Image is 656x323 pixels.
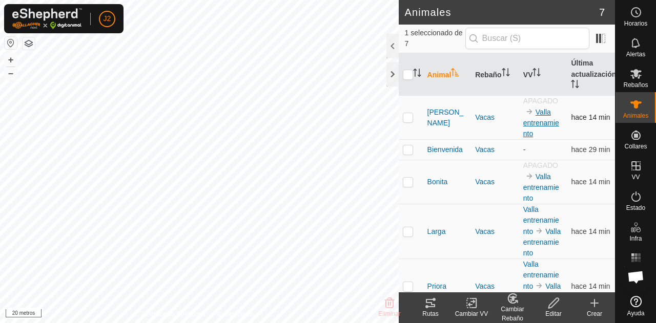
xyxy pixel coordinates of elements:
[631,174,640,181] font: VV
[525,172,534,180] img: hasta
[571,81,579,90] p-sorticon: Activar para ordenar
[523,108,559,138] a: Valla entrenamiento
[621,262,651,292] div: Chat abierto
[627,310,645,317] font: Ayuda
[218,310,252,319] a: Contáctanos
[523,161,558,169] font: APAGADO
[427,71,452,79] font: Animal
[523,145,526,154] font: -
[523,260,559,290] a: Valla entrenamiento
[5,67,17,79] button: –
[218,311,252,318] font: Contáctanos
[571,113,610,121] font: hace 14 min
[535,282,543,290] img: hasta
[626,51,645,58] font: Alertas
[545,310,561,317] font: Editar
[616,292,656,320] a: Ayuda
[427,282,446,290] font: Priora
[5,54,17,66] button: +
[626,204,645,211] font: Estado
[624,143,647,150] font: Collares
[8,54,14,65] font: +
[571,282,610,290] font: hace 14 min
[475,145,495,154] font: Vacas
[571,113,610,121] span: 15 de septiembre de 2025, 18:19
[413,70,421,78] p-sorticon: Activar para ordenar
[623,112,648,119] font: Animales
[532,70,541,78] p-sorticon: Activar para ordenar
[475,71,501,79] font: Rebaño
[405,29,463,48] font: 1 seleccionado de 7
[8,68,13,78] font: –
[502,70,510,78] p-sorticon: Activar para ordenar
[475,113,495,121] font: Vacas
[146,310,205,319] a: Política de Privacidad
[599,7,605,18] font: 7
[455,310,488,317] font: Cambiar VV
[535,227,543,235] img: hasta
[501,306,524,322] font: Cambiar Rebaño
[5,37,17,49] button: Restablecer mapa
[624,266,648,279] font: Mapa de calor
[571,227,610,235] font: hace 14 min
[146,311,205,318] font: Política de Privacidad
[571,178,610,186] span: 15 de septiembre de 2025, 18:20
[427,227,446,235] font: Larga
[475,227,495,235] font: Vacas
[523,71,533,79] font: VV
[571,227,610,235] span: 15 de septiembre de 2025, 18:19
[624,20,647,27] font: Horarios
[12,8,82,29] img: Logotipo de Gallagher
[523,97,558,105] font: APAGADO
[451,70,459,78] p-sorticon: Activar para ordenar
[104,14,111,23] font: J2
[571,145,610,154] font: hace 29 min
[427,145,463,154] font: Bienvenida
[571,59,616,78] font: Última actualización
[525,107,534,116] img: hasta
[571,178,610,186] font: hace 14 min
[587,310,602,317] font: Crear
[378,310,400,317] font: Eliminar
[629,235,642,242] font: Infra
[623,81,648,89] font: Rebaños
[23,37,35,50] button: Capas del Mapa
[475,282,495,290] font: Vacas
[523,227,561,257] a: Valla entrenamiento
[523,173,559,202] a: Valla entrenamiento
[571,145,610,154] span: 15 de septiembre de 2025, 18:04
[465,28,589,49] input: Buscar (S)
[422,310,438,317] font: Rutas
[571,282,610,290] span: 15 de septiembre de 2025, 18:19
[475,178,495,186] font: Vacas
[427,108,464,127] font: [PERSON_NAME]
[405,7,452,18] font: Animales
[523,205,559,235] a: Valla entrenamiento
[427,178,448,186] font: Bonita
